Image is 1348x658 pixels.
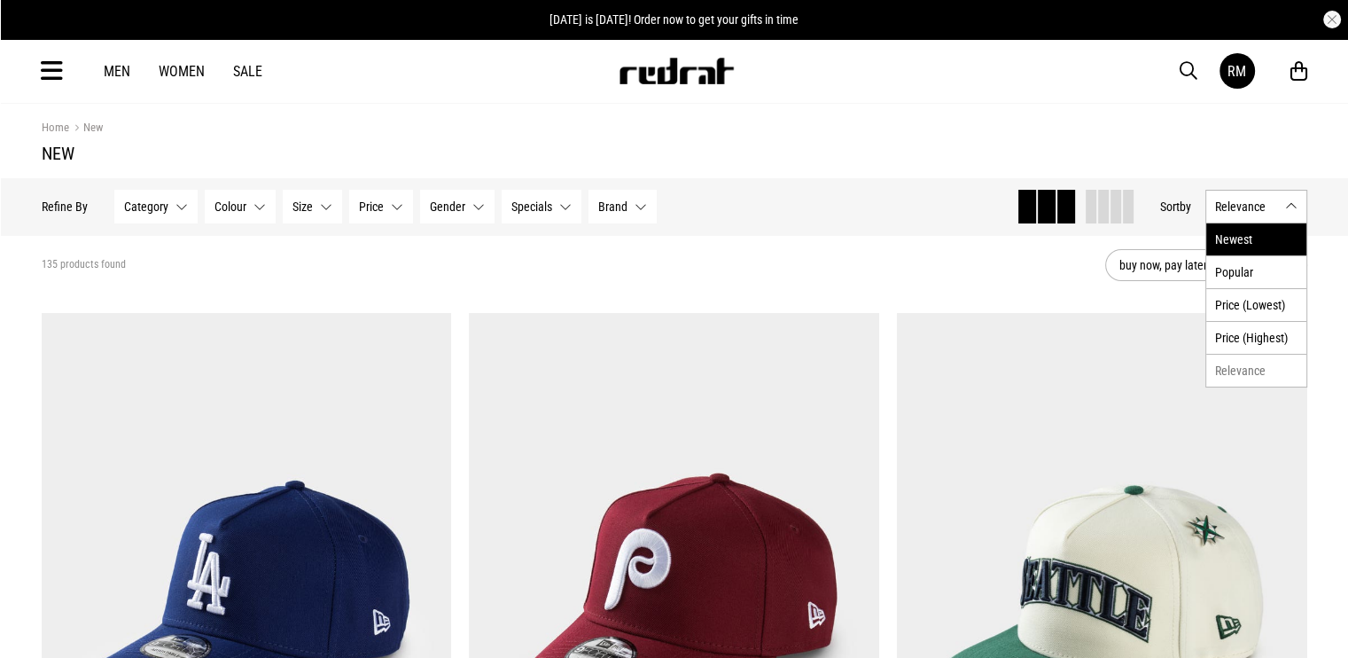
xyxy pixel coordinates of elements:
[114,190,198,223] button: Category
[598,200,627,214] span: Brand
[1160,196,1191,217] button: Sortby
[549,12,799,27] span: [DATE] is [DATE]! Order now to get your gifts in time
[1227,63,1246,80] div: RM
[214,200,246,214] span: Colour
[430,200,465,214] span: Gender
[1206,354,1306,387] li: Relevance
[42,258,126,272] span: 135 products found
[1215,200,1278,214] span: Relevance
[69,121,103,137] a: New
[205,190,276,223] button: Colour
[233,63,262,80] a: Sale
[502,190,581,223] button: Specials
[42,121,69,134] a: Home
[42,200,88,214] p: Refine By
[1119,255,1266,276] span: buy now, pay later option
[1206,223,1306,255] li: Newest
[618,58,735,84] img: Redrat logo
[159,63,205,80] a: Women
[124,200,168,214] span: Category
[420,190,495,223] button: Gender
[1205,190,1307,223] button: Relevance
[359,200,384,214] span: Price
[1206,255,1306,288] li: Popular
[283,190,342,223] button: Size
[588,190,657,223] button: Brand
[42,143,1307,164] h1: New
[104,63,130,80] a: Men
[511,200,552,214] span: Specials
[1206,321,1306,354] li: Price (Highest)
[1206,288,1306,321] li: Price (Lowest)
[1105,249,1307,281] button: buy now, pay later option
[292,200,313,214] span: Size
[1180,200,1191,214] span: by
[349,190,413,223] button: Price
